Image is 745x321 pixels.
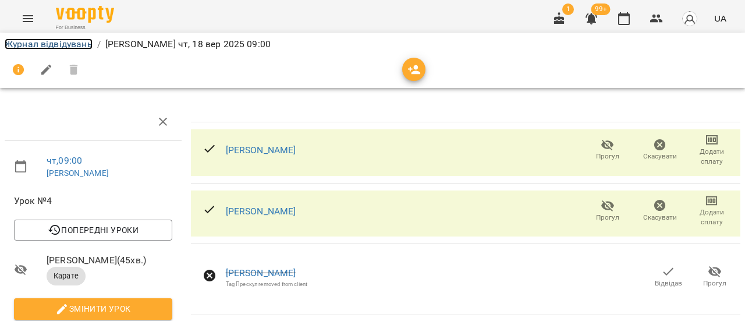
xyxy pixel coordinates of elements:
[703,278,726,288] span: Прогул
[581,195,634,227] button: Прогул
[47,155,82,166] a: чт , 09:00
[634,195,686,227] button: Скасувати
[47,168,109,178] a: [PERSON_NAME]
[709,8,731,29] button: UA
[56,6,114,23] img: Voopty Logo
[105,37,271,51] p: [PERSON_NAME] чт, 18 вер 2025 09:00
[14,194,172,208] span: Урок №4
[591,3,611,15] span: 99+
[634,134,686,167] button: Скасувати
[643,213,677,223] span: Скасувати
[562,3,574,15] span: 1
[23,223,163,237] span: Попередні уроки
[226,280,308,288] div: Tag Прескул removed from client
[5,37,740,51] nav: breadcrumb
[5,38,93,50] a: Журнал відвідувань
[596,213,619,223] span: Прогул
[23,302,163,316] span: Змінити урок
[693,147,731,167] span: Додати сплату
[714,12,726,24] span: UA
[596,151,619,161] span: Прогул
[226,206,296,217] a: [PERSON_NAME]
[47,253,172,267] span: [PERSON_NAME] ( 45 хв. )
[226,144,296,156] a: [PERSON_NAME]
[56,24,114,31] span: For Business
[97,37,101,51] li: /
[47,271,86,281] span: Карате
[14,220,172,241] button: Попередні уроки
[686,195,738,227] button: Додати сплату
[691,261,738,294] button: Прогул
[643,151,677,161] span: Скасувати
[686,134,738,167] button: Додати сплату
[581,134,634,167] button: Прогул
[655,278,682,288] span: Відвідав
[645,261,691,294] button: Відвідав
[682,10,698,27] img: avatar_s.png
[226,267,296,278] a: [PERSON_NAME]
[14,298,172,319] button: Змінити урок
[14,5,42,33] button: Menu
[693,207,731,227] span: Додати сплату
